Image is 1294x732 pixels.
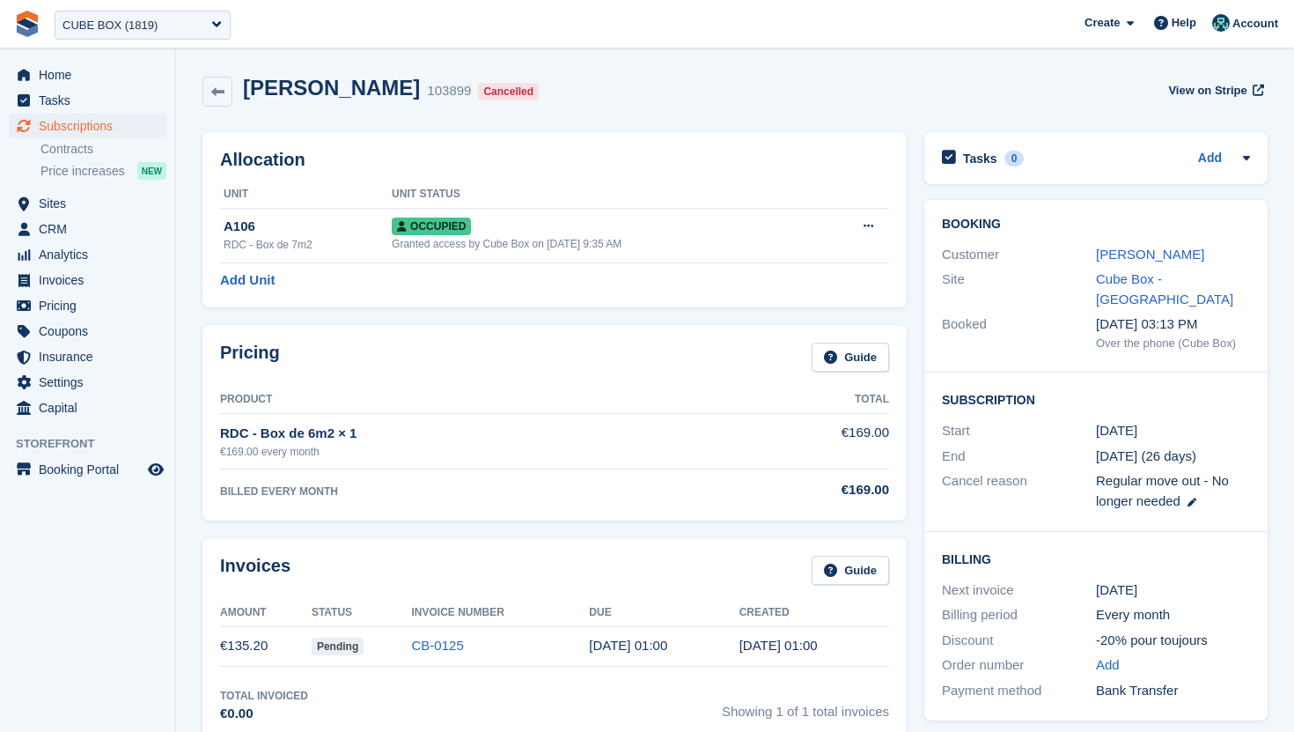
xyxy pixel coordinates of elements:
[1096,605,1250,625] div: Every month
[812,556,889,585] a: Guide
[478,83,539,100] div: Cancelled
[589,599,739,627] th: Due
[220,704,308,724] div: €0.00
[716,386,889,414] th: Total
[412,638,464,653] a: CB-0125
[9,344,166,369] a: menu
[942,655,1096,676] div: Order number
[39,319,144,344] span: Coupons
[9,114,166,138] a: menu
[1096,335,1250,352] div: Over the phone (Cube Box)
[1198,149,1222,169] a: Add
[942,421,1096,441] div: Start
[40,161,166,181] a: Price increases NEW
[1096,448,1196,463] span: [DATE] (26 days)
[39,88,144,113] span: Tasks
[39,114,144,138] span: Subscriptions
[942,681,1096,701] div: Payment method
[392,236,820,252] div: Granted access by Cube Box on [DATE] 9:35 AM
[1161,76,1268,105] a: View on Stripe
[739,599,889,627] th: Created
[1096,314,1250,335] div: [DATE] 03:13 PM
[412,599,590,627] th: Invoice Number
[39,344,144,369] span: Insurance
[9,217,166,241] a: menu
[1168,82,1246,100] span: View on Stripe
[716,480,889,500] div: €169.00
[14,11,40,37] img: stora-icon-8386f47178a22dfd0bd8f6a31ec36ba5ce8667c1dd55bd0f319d3a0aa187defe.svg
[39,293,144,318] span: Pricing
[220,688,308,704] div: Total Invoiced
[220,556,290,585] h2: Invoices
[243,76,420,100] h2: [PERSON_NAME]
[220,599,312,627] th: Amount
[39,242,144,267] span: Analytics
[220,484,716,499] div: BILLED EVERY MONTH
[1096,681,1250,701] div: Bank Transfer
[1212,14,1230,32] img: Jennifer Ofodile
[1096,473,1229,508] span: Regular move out - No longer needed
[220,150,889,170] h2: Allocation
[942,218,1250,232] h2: Booking
[942,580,1096,601] div: Next invoice
[39,457,144,482] span: Booking Portal
[39,217,144,241] span: CRM
[312,638,364,655] span: Pending
[224,237,392,253] div: RDC - Box de 7m2
[942,447,1096,467] div: End
[220,343,280,372] h2: Pricing
[39,63,144,87] span: Home
[220,270,275,291] a: Add Unit
[220,444,716,460] div: €169.00 every month
[427,81,471,101] div: 103899
[942,245,1096,265] div: Customer
[942,270,1096,309] div: Site
[942,390,1250,408] h2: Subscription
[40,141,166,158] a: Contracts
[220,626,312,666] td: €135.20
[137,162,166,180] div: NEW
[942,605,1096,625] div: Billing period
[1232,15,1278,33] span: Account
[942,631,1096,651] div: Discount
[9,88,166,113] a: menu
[62,17,158,34] div: CUBE BOX (1819)
[39,268,144,292] span: Invoices
[739,638,818,653] time: 2025-08-27 23:00:21 UTC
[39,191,144,216] span: Sites
[9,293,166,318] a: menu
[812,343,889,372] a: Guide
[9,191,166,216] a: menu
[722,688,889,724] span: Showing 1 of 1 total invoices
[392,218,471,235] span: Occupied
[9,370,166,395] a: menu
[1096,271,1233,307] a: Cube Box - [GEOGRAPHIC_DATA]
[1084,14,1120,32] span: Create
[39,396,144,420] span: Capital
[9,319,166,344] a: menu
[942,471,1096,511] div: Cancel reason
[39,370,144,395] span: Settings
[942,550,1250,567] h2: Billing
[224,217,392,237] div: A106
[963,151,997,166] h2: Tasks
[1004,151,1025,166] div: 0
[1096,421,1137,441] time: 2025-08-27 23:00:00 UTC
[1096,580,1250,601] div: [DATE]
[1172,14,1196,32] span: Help
[220,424,716,444] div: RDC - Box de 6m2 × 1
[1096,247,1204,262] a: [PERSON_NAME]
[220,386,716,414] th: Product
[40,163,125,180] span: Price increases
[942,314,1096,351] div: Booked
[1096,631,1250,651] div: -20% pour toujours
[9,268,166,292] a: menu
[1096,655,1120,676] a: Add
[16,435,175,453] span: Storefront
[145,459,166,480] a: Preview store
[392,181,820,209] th: Unit Status
[9,396,166,420] a: menu
[716,413,889,469] td: €169.00
[9,242,166,267] a: menu
[9,457,166,482] a: menu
